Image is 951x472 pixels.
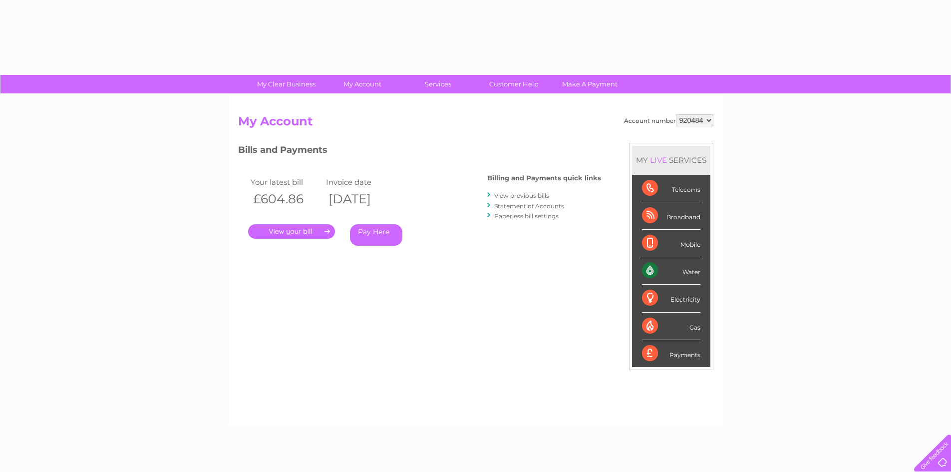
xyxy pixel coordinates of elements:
div: LIVE [648,155,669,165]
a: Pay Here [350,224,402,246]
a: Statement of Accounts [494,202,564,210]
td: Your latest bill [248,175,323,189]
th: [DATE] [323,189,399,209]
div: MY SERVICES [632,146,710,174]
a: . [248,224,335,239]
div: Telecoms [642,175,700,202]
a: My Clear Business [245,75,327,93]
a: My Account [321,75,403,93]
h4: Billing and Payments quick links [487,174,601,182]
a: Services [397,75,479,93]
div: Payments [642,340,700,367]
div: Electricity [642,285,700,312]
td: Invoice date [323,175,399,189]
div: Broadband [642,202,700,230]
div: Gas [642,313,700,340]
h2: My Account [238,114,713,133]
a: Paperless bill settings [494,212,559,220]
a: View previous bills [494,192,549,199]
th: £604.86 [248,189,323,209]
div: Water [642,257,700,285]
div: Account number [624,114,713,126]
a: Customer Help [473,75,555,93]
h3: Bills and Payments [238,143,601,160]
a: Make A Payment [549,75,631,93]
div: Mobile [642,230,700,257]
